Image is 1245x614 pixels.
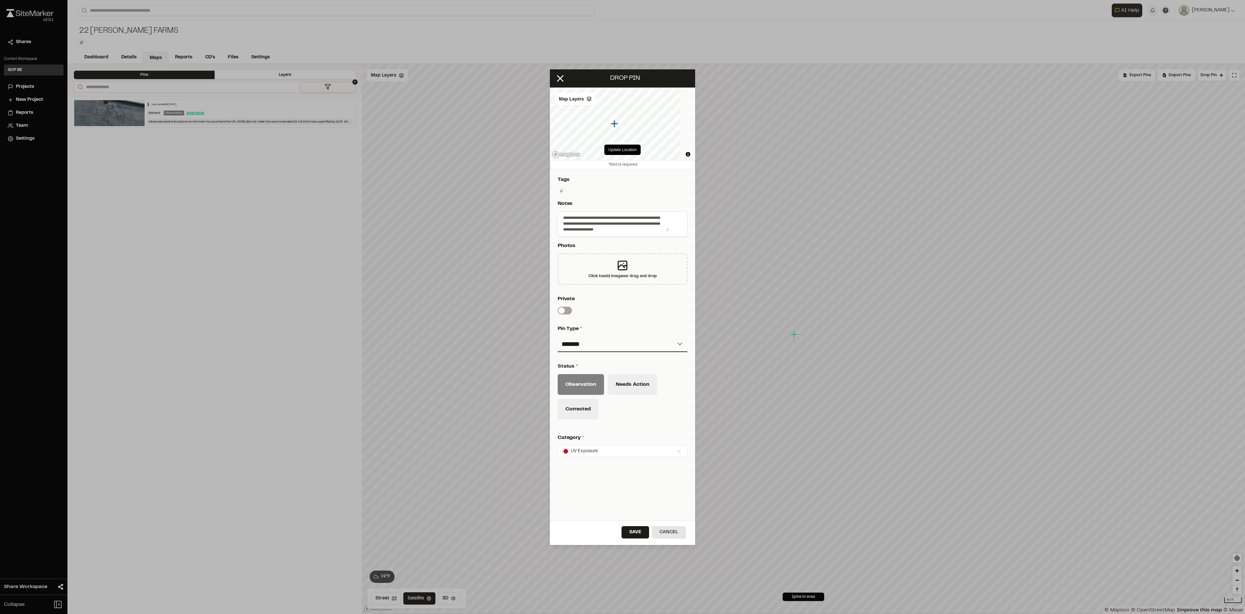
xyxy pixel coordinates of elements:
[588,273,657,279] div: Click to add images or drag and drop
[558,200,685,207] p: Notes
[558,399,599,419] button: Corrected
[559,95,584,102] span: Map Layers
[558,445,687,457] button: UV Exposure
[558,374,604,395] button: Observation
[558,325,685,333] p: Pin Type
[558,362,685,370] p: Status
[558,242,685,250] p: Photos
[550,88,680,160] canvas: Map
[558,254,687,285] div: Click toadd imagesor drag and drop
[604,145,640,155] button: Update Location
[571,448,598,455] span: UV Exposure
[611,119,619,128] div: Map marker
[652,526,686,538] button: Cancel
[558,434,685,442] p: category
[552,71,568,86] button: Close modal
[552,74,698,83] p: Drop pin
[558,187,565,195] button: Edit Tags
[558,176,685,183] p: Tags
[608,374,657,395] button: Needs Action
[622,526,649,538] button: Save
[558,295,685,303] p: Private
[550,160,695,169] div: field is required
